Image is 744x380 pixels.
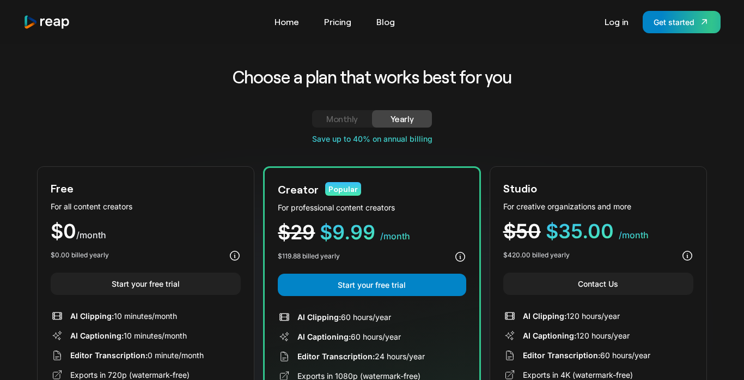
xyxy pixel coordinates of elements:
[70,330,187,341] div: 10 minutes/month
[148,65,597,88] h2: Choose a plan that works best for you
[70,311,114,321] span: AI Clipping:
[325,182,361,196] div: Popular
[654,16,694,28] div: Get started
[70,331,124,340] span: AI Captioning:
[51,250,109,260] div: $0.00 billed yearly
[23,15,70,29] a: home
[76,230,106,240] span: /month
[297,351,425,362] div: 24 hours/year
[320,220,375,244] span: $9.99
[23,15,70,29] img: reap logo
[503,201,693,212] div: For creative organizations and more
[523,330,630,341] div: 120 hours/year
[269,13,304,31] a: Home
[297,311,391,323] div: 60 hours/year
[523,351,600,360] span: Editor Transcription:
[385,112,419,125] div: Yearly
[278,220,315,244] span: $29
[503,250,570,260] div: $420.00 billed yearly
[51,273,241,295] a: Start your free trial
[503,180,537,196] div: Studio
[599,13,634,31] a: Log in
[619,230,649,240] span: /month
[546,219,614,243] span: $35.00
[278,251,340,261] div: $119.88 billed yearly
[523,331,576,340] span: AI Captioning:
[297,312,341,322] span: AI Clipping:
[51,201,241,212] div: For all content creators
[325,112,359,125] div: Monthly
[319,13,357,31] a: Pricing
[51,180,74,196] div: Free
[503,273,693,295] a: Contact Us
[37,133,706,144] div: Save up to 40% on annual billing
[70,310,177,322] div: 10 minutes/month
[523,310,620,322] div: 120 hours/year
[51,221,241,242] div: $0
[523,311,566,321] span: AI Clipping:
[278,274,466,296] a: Start your free trial
[523,349,650,361] div: 60 hours/year
[70,349,204,361] div: 0 minute/month
[297,332,351,341] span: AI Captioning:
[643,11,721,33] a: Get started
[503,219,541,243] span: $50
[70,351,148,360] span: Editor Transcription:
[278,202,466,213] div: For professional content creators
[297,352,375,361] span: Editor Transcription:
[297,331,401,342] div: 60 hours/year
[371,13,400,31] a: Blog
[278,181,319,197] div: Creator
[380,231,410,242] span: /month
